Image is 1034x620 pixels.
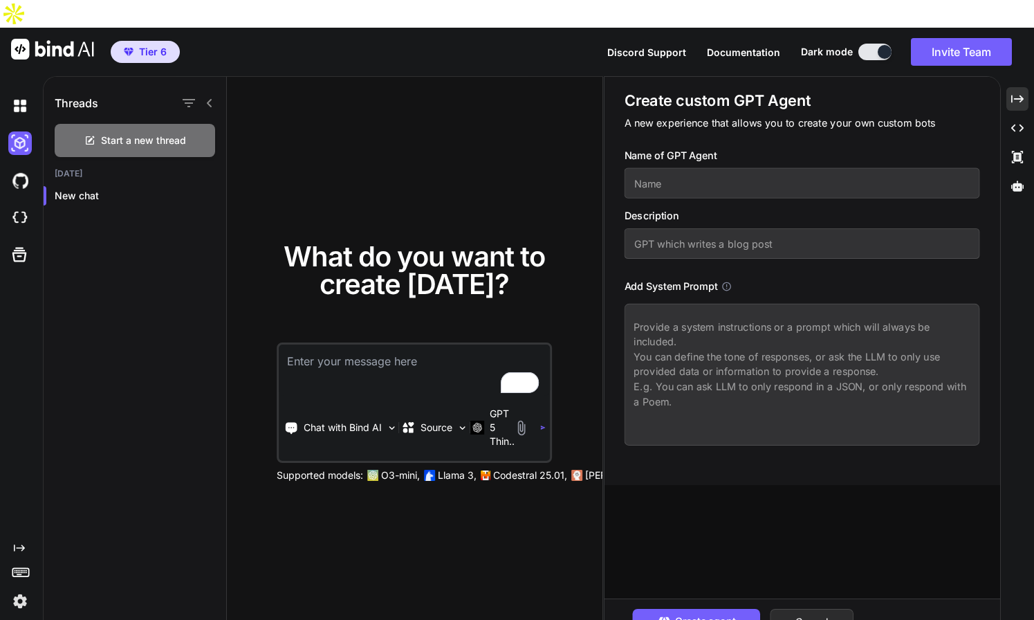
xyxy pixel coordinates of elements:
[470,421,484,434] img: GPT 5 Thinking High
[381,468,420,482] p: O3-mini,
[284,239,545,301] span: What do you want to create [DATE]?
[585,468,719,482] p: [PERSON_NAME] 3.7 Sonnet,
[911,38,1012,66] button: Invite Team
[386,422,398,434] img: Pick Tools
[279,345,550,396] textarea: To enrich screen reader interactions, please activate Accessibility in Grammarly extension settings
[801,45,853,59] span: Dark mode
[55,95,98,111] h1: Threads
[8,169,32,192] img: githubDark
[625,228,980,259] input: GPT which writes a blog post
[111,41,180,63] button: premiumTier 6
[8,206,32,230] img: cloudideIcon
[304,421,382,435] p: Chat with Bind AI
[707,46,780,58] span: Documentation
[607,46,686,58] span: Discord Support
[421,421,452,435] p: Source
[540,425,546,430] img: icon
[481,471,490,480] img: Mistral-AI
[367,470,378,481] img: GPT-4
[101,134,186,147] span: Start a new thread
[124,48,133,56] img: premium
[8,590,32,613] img: settings
[625,208,980,224] h3: Description
[8,94,32,118] img: darkChat
[11,39,94,60] img: Bind AI
[456,422,468,434] img: Pick Models
[8,131,32,155] img: darkAi-studio
[625,116,980,131] p: A new experience that allows you to create your own custom bots
[513,420,529,436] img: attachment
[625,148,980,163] h3: Name of GPT Agent
[44,168,226,179] h2: [DATE]
[571,470,582,481] img: claude
[625,168,980,199] input: Name
[424,470,435,481] img: Llama2
[490,407,515,448] p: GPT 5 Thin..
[438,468,477,482] p: Llama 3,
[707,45,780,60] button: Documentation
[625,91,980,111] h1: Create custom GPT Agent
[277,468,363,482] p: Supported models:
[493,468,567,482] p: Codestral 25.01,
[139,45,167,59] span: Tier 6
[607,45,686,60] button: Discord Support
[625,279,718,294] h3: Add System Prompt
[55,189,226,203] p: New chat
